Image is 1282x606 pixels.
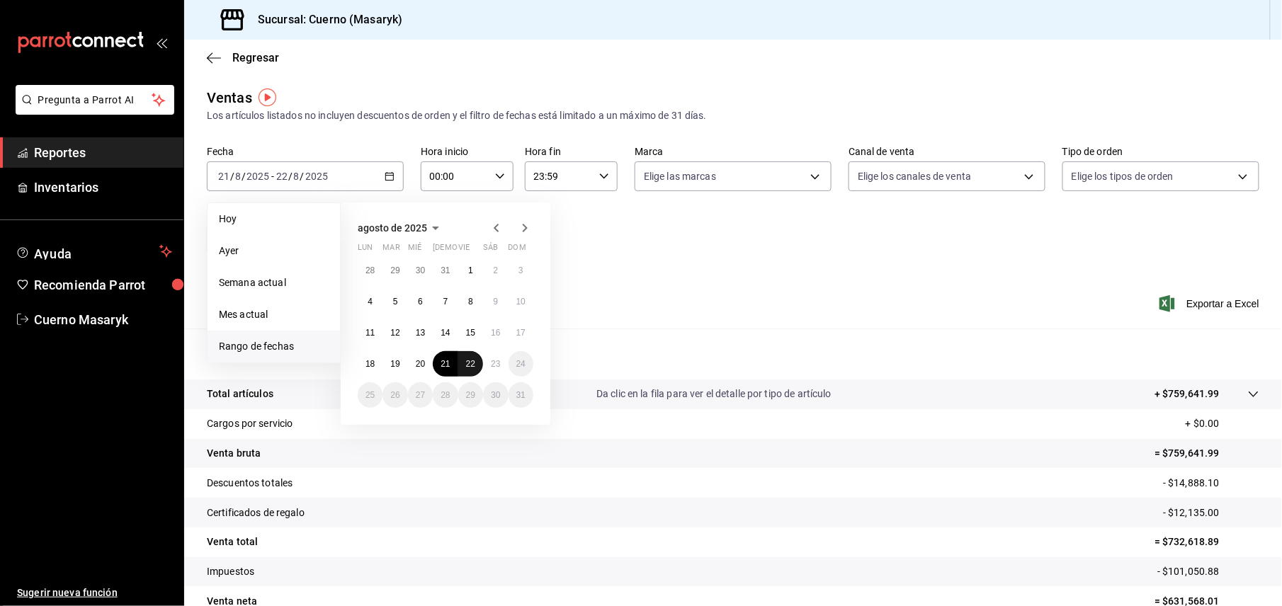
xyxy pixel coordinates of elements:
[458,351,483,377] button: 22 de agosto de 2025
[207,345,1259,362] p: Resumen
[408,258,433,283] button: 30 de julio de 2025
[433,382,458,408] button: 28 de agosto de 2025
[483,351,508,377] button: 23 de agosto de 2025
[1163,476,1259,491] p: - $14,888.10
[358,289,382,314] button: 4 de agosto de 2025
[358,382,382,408] button: 25 de agosto de 2025
[509,243,526,258] abbr: domingo
[458,382,483,408] button: 29 de agosto de 2025
[305,171,329,182] input: ----
[493,265,498,275] abbr: 2 de agosto de 2025
[491,328,500,338] abbr: 16 de agosto de 2025
[408,382,433,408] button: 27 de agosto de 2025
[418,297,423,307] abbr: 6 de agosto de 2025
[300,171,305,182] span: /
[288,171,293,182] span: /
[466,328,475,338] abbr: 15 de agosto de 2025
[483,243,498,258] abbr: sábado
[516,390,526,400] abbr: 31 de agosto de 2025
[525,147,618,157] label: Hora fin
[217,171,230,182] input: --
[382,289,407,314] button: 5 de agosto de 2025
[1186,416,1259,431] p: + $0.00
[858,169,971,183] span: Elige los canales de venta
[458,258,483,283] button: 1 de agosto de 2025
[232,51,279,64] span: Regresar
[271,171,274,182] span: -
[34,275,172,295] span: Recomienda Parrot
[393,297,398,307] abbr: 5 de agosto de 2025
[382,382,407,408] button: 26 de agosto de 2025
[516,359,526,369] abbr: 24 de agosto de 2025
[516,328,526,338] abbr: 17 de agosto de 2025
[1072,169,1174,183] span: Elige los tipos de orden
[491,359,500,369] abbr: 23 de agosto de 2025
[849,147,1045,157] label: Canal de venta
[1155,387,1220,401] p: + $759,641.99
[390,328,399,338] abbr: 12 de agosto de 2025
[207,108,1259,123] div: Los artículos listados no incluyen descuentos de orden y el filtro de fechas está limitado a un m...
[207,446,261,461] p: Venta bruta
[483,289,508,314] button: 9 de agosto de 2025
[509,289,533,314] button: 10 de agosto de 2025
[458,320,483,345] button: 15 de agosto de 2025
[207,147,404,157] label: Fecha
[219,339,329,354] span: Rango de fechas
[207,564,254,579] p: Impuestos
[358,243,373,258] abbr: lunes
[207,476,293,491] p: Descuentos totales
[416,390,425,400] abbr: 27 de agosto de 2025
[246,11,402,28] h3: Sucursal: Cuerno (Masaryk)
[433,243,516,258] abbr: jueves
[509,320,533,345] button: 17 de agosto de 2025
[382,243,399,258] abbr: martes
[219,307,329,322] span: Mes actual
[242,171,246,182] span: /
[509,382,533,408] button: 31 de agosto de 2025
[416,359,425,369] abbr: 20 de agosto de 2025
[17,585,172,600] span: Sugerir nueva función
[365,359,375,369] abbr: 18 de agosto de 2025
[1163,505,1259,520] p: - $12,135.00
[390,265,399,275] abbr: 29 de julio de 2025
[596,387,832,401] p: Da clic en la fila para ver el detalle por tipo de artículo
[1062,147,1259,157] label: Tipo de orden
[219,212,329,227] span: Hoy
[441,328,450,338] abbr: 14 de agosto de 2025
[365,265,375,275] abbr: 28 de julio de 2025
[276,171,288,182] input: --
[382,351,407,377] button: 19 de agosto de 2025
[207,87,252,108] div: Ventas
[207,534,258,549] p: Venta total
[441,390,450,400] abbr: 28 de agosto de 2025
[358,222,427,234] span: agosto de 2025
[458,243,470,258] abbr: viernes
[234,171,242,182] input: --
[358,219,444,236] button: agosto de 2025
[259,88,276,106] img: Tooltip marker
[483,258,508,283] button: 2 de agosto de 2025
[421,147,514,157] label: Hora inicio
[365,328,375,338] abbr: 11 de agosto de 2025
[491,390,500,400] abbr: 30 de agosto de 2025
[382,258,407,283] button: 29 de julio de 2025
[358,320,382,345] button: 11 de agosto de 2025
[635,147,832,157] label: Marca
[34,243,154,260] span: Ayuda
[518,265,523,275] abbr: 3 de agosto de 2025
[408,320,433,345] button: 13 de agosto de 2025
[433,258,458,283] button: 31 de julio de 2025
[408,243,421,258] abbr: miércoles
[416,265,425,275] abbr: 30 de julio de 2025
[458,289,483,314] button: 8 de agosto de 2025
[34,310,172,329] span: Cuerno Masaryk
[443,297,448,307] abbr: 7 de agosto de 2025
[441,265,450,275] abbr: 31 de julio de 2025
[390,390,399,400] abbr: 26 de agosto de 2025
[1162,295,1259,312] button: Exportar a Excel
[156,37,167,48] button: open_drawer_menu
[416,328,425,338] abbr: 13 de agosto de 2025
[433,351,458,377] button: 21 de agosto de 2025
